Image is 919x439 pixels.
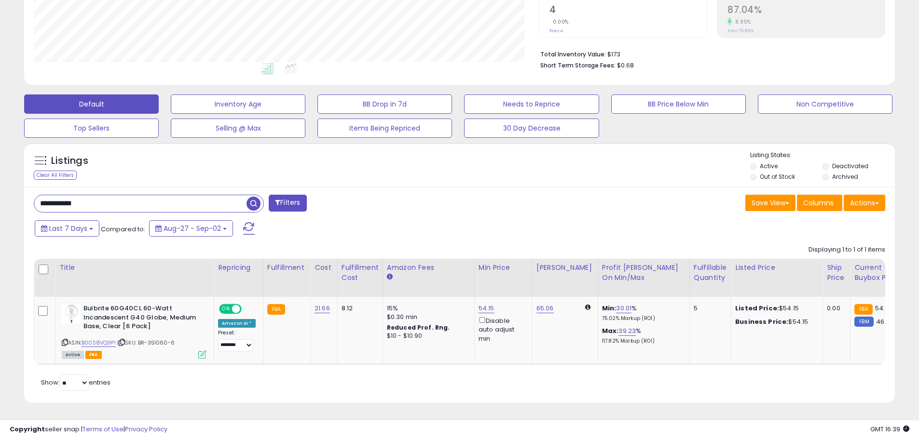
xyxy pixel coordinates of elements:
span: Compared to: [101,225,145,234]
button: Non Competitive [758,94,892,114]
h2: 87.04% [727,4,885,17]
h2: 4 [549,4,707,17]
a: 21.66 [315,304,330,313]
b: Listed Price: [735,304,779,313]
b: Business Price: [735,317,788,326]
small: FBA [854,304,872,315]
div: Current Buybox Price [854,263,904,283]
div: Fulfillable Quantity [694,263,727,283]
span: Aug-27 - Sep-02 [164,224,221,233]
p: Listing States: [750,151,895,160]
div: seller snap | | [10,425,167,434]
span: Last 7 Days [49,224,87,233]
div: Displaying 1 to 1 of 1 items [809,245,885,254]
div: Preset: [218,330,256,351]
div: $10 - $10.90 [387,332,467,340]
b: Short Term Storage Fees: [540,61,616,69]
div: 5 [694,304,724,313]
span: FBA [85,351,102,359]
h5: Listings [51,154,88,168]
b: Total Inventory Value: [540,50,606,58]
strong: Copyright [10,425,45,434]
small: FBA [267,304,285,315]
div: 0.00 [827,304,843,313]
div: % [602,304,682,322]
small: FBM [854,317,873,327]
button: Actions [844,195,885,211]
a: 30.01 [616,304,631,313]
label: Deactivated [832,162,868,170]
div: 8.12 [342,304,375,313]
button: Inventory Age [171,94,305,114]
b: Bulbrite 60G40CL 60-Watt Incandescent G40 Globe, Medium Base, Clear [6 Pack] [83,304,201,333]
small: 0.00% [549,18,569,26]
div: $54.15 [735,318,815,326]
div: % [602,327,682,345]
button: Default [24,94,159,114]
button: Top Sellers [24,119,159,138]
span: OFF [240,305,256,313]
span: Show: entries [41,378,110,387]
span: $0.68 [617,61,634,70]
div: Ship Price [827,263,846,283]
small: 8.95% [732,18,751,26]
div: Fulfillment [267,263,306,273]
div: ASIN: [62,304,206,358]
span: All listings currently available for purchase on Amazon [62,351,84,359]
button: Columns [797,195,842,211]
button: Needs to Reprice [464,94,599,114]
div: $0.30 min [387,313,467,321]
label: Archived [832,173,858,181]
a: Privacy Policy [125,425,167,434]
div: Repricing [218,263,259,273]
span: ON [220,305,232,313]
div: Cost [315,263,333,273]
span: 46.99 [876,317,894,326]
a: 65.06 [536,304,554,313]
a: 39.23 [618,326,636,336]
button: BB Price Below Min [611,94,746,114]
button: Aug-27 - Sep-02 [149,220,233,237]
small: Prev: 79.89% [727,28,754,34]
button: Last 7 Days [35,220,99,237]
a: Terms of Use [82,425,123,434]
b: Min: [602,304,617,313]
p: 117.82% Markup (ROI) [602,338,682,345]
div: Min Price [479,263,528,273]
button: Selling @ Max [171,119,305,138]
div: Title [59,263,210,273]
span: 2025-09-11 16:39 GMT [870,425,909,434]
div: Amazon Fees [387,263,470,273]
button: Items Being Repriced [317,119,452,138]
button: BB Drop in 7d [317,94,452,114]
small: Prev: 4 [549,28,563,34]
p: 75.02% Markup (ROI) [602,315,682,322]
button: Filters [269,195,306,212]
li: $173 [540,48,878,59]
div: Fulfillment Cost [342,263,379,283]
label: Out of Stock [760,173,795,181]
button: 30 Day Decrease [464,119,599,138]
b: Max: [602,326,619,335]
div: [PERSON_NAME] [536,263,594,273]
small: Amazon Fees. [387,273,393,281]
label: Active [760,162,778,170]
a: 54.15 [479,304,494,313]
span: | SKU: BR-351060-6 [117,339,175,346]
span: Columns [803,198,834,208]
div: Amazon AI * [218,319,256,328]
div: Profit [PERSON_NAME] on Min/Max [602,263,686,283]
span: 54.15 [875,304,891,313]
th: The percentage added to the cost of goods (COGS) that forms the calculator for Min & Max prices. [598,259,689,297]
div: $54.15 [735,304,815,313]
a: B00S8VQ9PI [82,339,116,347]
img: 41qDTZfPkuL._SL40_.jpg [62,304,81,323]
b: Reduced Prof. Rng. [387,323,450,332]
div: Listed Price [735,263,819,273]
div: 15% [387,304,467,313]
div: Clear All Filters [34,171,77,180]
button: Save View [745,195,796,211]
div: Disable auto adjust min [479,315,525,343]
